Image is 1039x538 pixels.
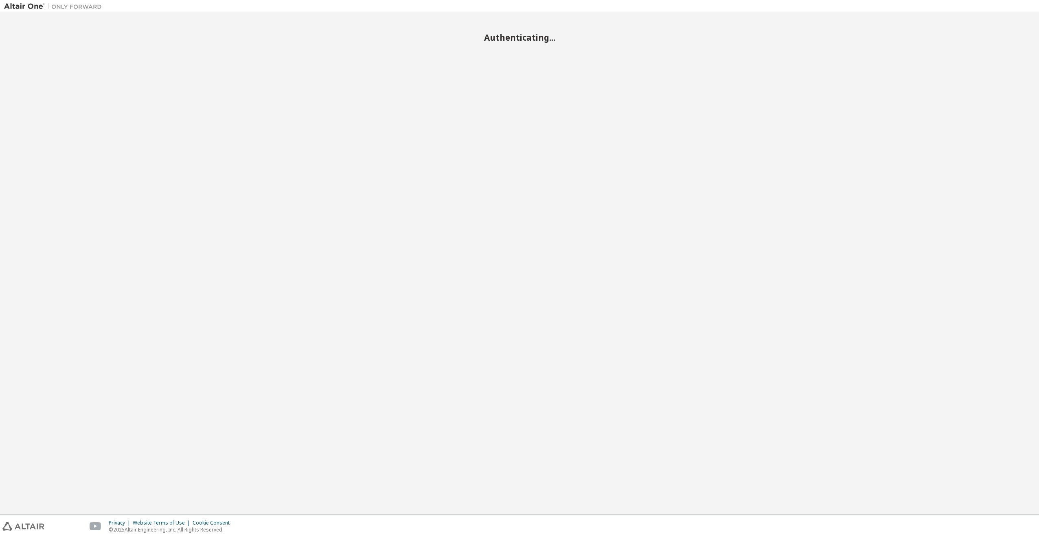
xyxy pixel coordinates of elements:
img: Altair One [4,2,106,11]
div: Privacy [109,520,133,526]
p: © 2025 Altair Engineering, Inc. All Rights Reserved. [109,526,235,533]
div: Cookie Consent [193,520,235,526]
img: youtube.svg [90,522,101,531]
img: altair_logo.svg [2,522,44,531]
h2: Authenticating... [4,32,1035,43]
div: Website Terms of Use [133,520,193,526]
